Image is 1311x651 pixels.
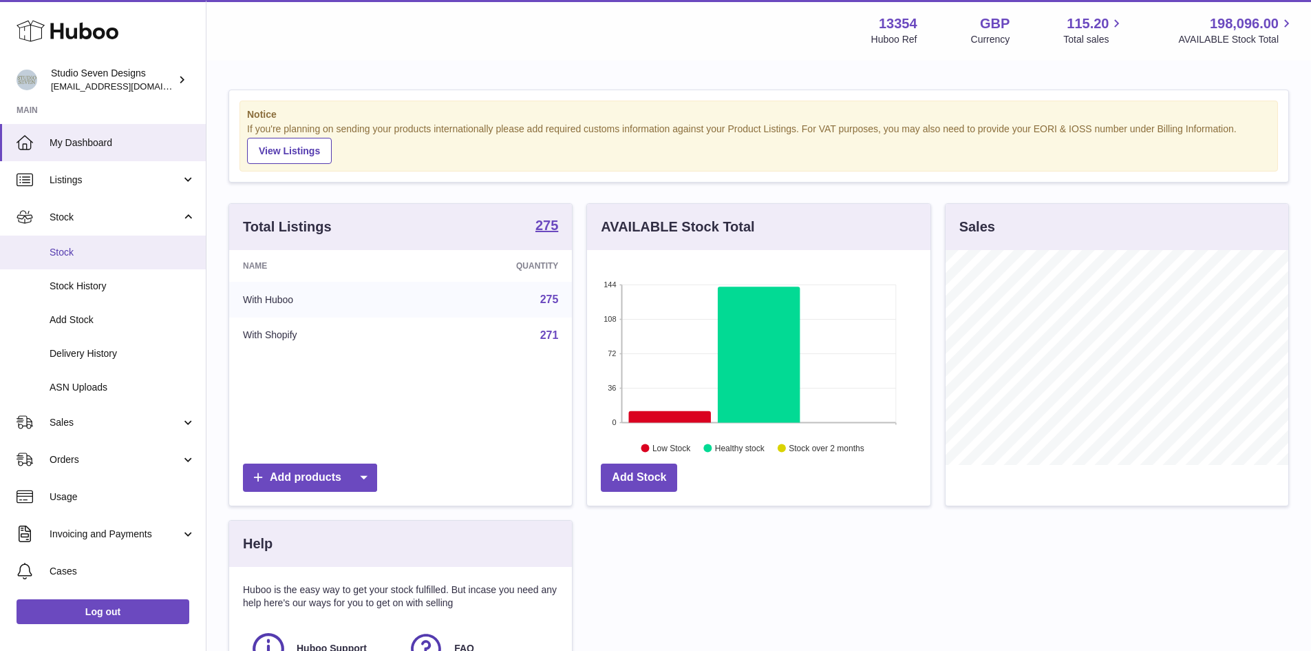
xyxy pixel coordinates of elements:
[1178,33,1294,46] span: AVAILABLE Stock Total
[1178,14,1294,46] a: 198,096.00 AVAILABLE Stock Total
[1063,14,1125,46] a: 115.20 Total sales
[1063,33,1125,46] span: Total sales
[789,443,864,453] text: Stock over 2 months
[50,565,195,578] span: Cases
[50,453,181,466] span: Orders
[601,218,754,236] h3: AVAILABLE Stock Total
[535,218,558,232] strong: 275
[51,67,175,93] div: Studio Seven Designs
[715,443,765,453] text: Healthy stock
[50,246,195,259] span: Stock
[1210,14,1279,33] span: 198,096.00
[51,81,202,92] span: [EMAIL_ADDRESS][DOMAIN_NAME]
[243,218,332,236] h3: Total Listings
[652,443,691,453] text: Low Stock
[879,14,917,33] strong: 13354
[50,313,195,327] span: Add Stock
[247,123,1270,164] div: If you're planning on sending your products internationally please add required customs informati...
[50,381,195,394] span: ASN Uploads
[50,416,181,429] span: Sales
[50,347,195,360] span: Delivery History
[971,33,1010,46] div: Currency
[243,464,377,492] a: Add products
[243,535,273,553] h3: Help
[50,211,181,224] span: Stock
[50,136,195,149] span: My Dashboard
[50,280,195,293] span: Stock History
[608,349,617,358] text: 72
[604,280,616,289] text: 144
[247,108,1270,121] strong: Notice
[229,250,414,282] th: Name
[535,218,558,235] a: 275
[1067,14,1109,33] span: 115.20
[50,528,181,541] span: Invoicing and Payments
[608,384,617,392] text: 36
[601,464,677,492] a: Add Stock
[612,418,617,426] text: 0
[540,293,559,305] a: 275
[229,318,414,353] td: With Shopify
[17,599,189,624] a: Log out
[247,138,332,164] a: View Listings
[604,315,616,323] text: 108
[871,33,917,46] div: Huboo Ref
[50,490,195,504] span: Usage
[50,174,181,187] span: Listings
[229,282,414,318] td: With Huboo
[959,218,995,236] h3: Sales
[414,250,573,282] th: Quantity
[17,70,37,90] img: contact.studiosevendesigns@gmail.com
[980,14,1010,33] strong: GBP
[540,329,559,341] a: 271
[243,583,558,610] p: Huboo is the easy way to get your stock fulfilled. But incase you need any help here's our ways f...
